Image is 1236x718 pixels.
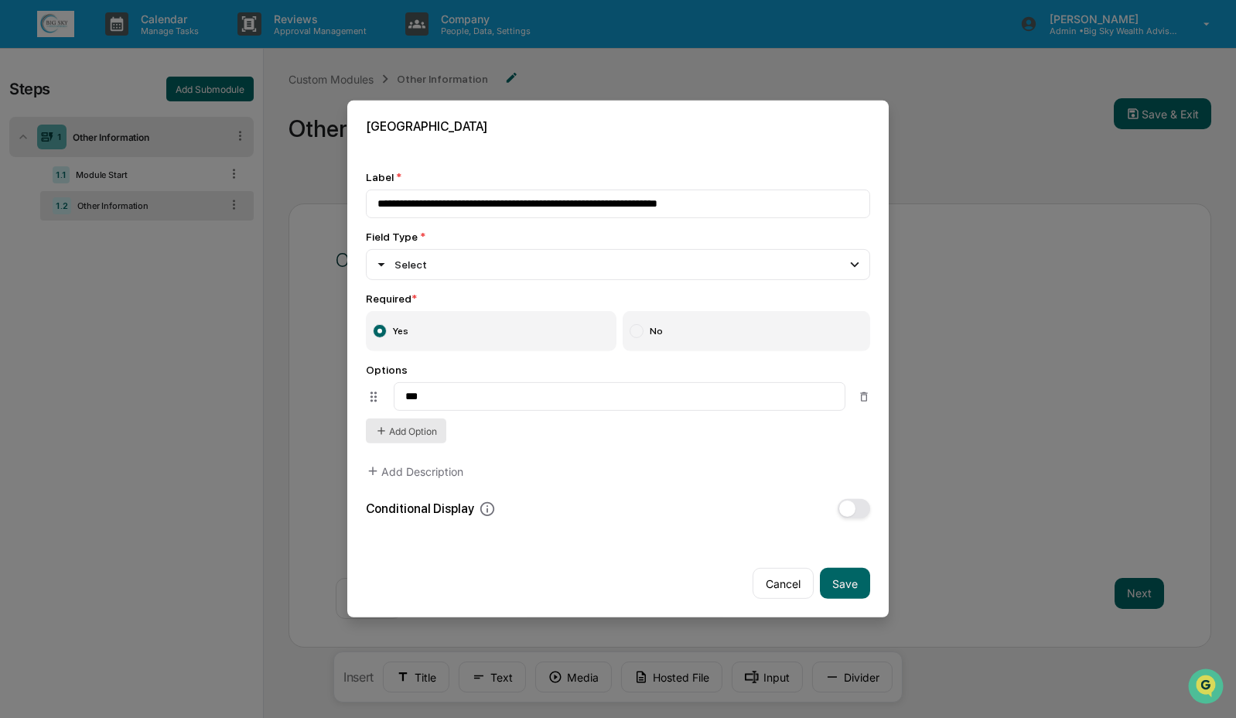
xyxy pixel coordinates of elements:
button: Add Description [366,456,463,487]
a: Powered byPylon [109,262,187,274]
p: How can we help? [15,32,282,57]
button: Save [820,568,870,599]
div: Field Type [366,231,870,243]
div: Options [366,364,870,376]
span: Attestations [128,195,192,210]
div: 🔎 [15,226,28,238]
div: 🗄️ [112,197,125,209]
h2: [GEOGRAPHIC_DATA] [366,119,870,134]
label: Yes [366,311,616,351]
div: Conditional Display [366,501,496,518]
img: 1746055101610-c473b297-6a78-478c-a979-82029cc54cd1 [15,118,43,146]
button: Start new chat [263,123,282,142]
button: Add Option [366,419,446,443]
button: Cancel [753,568,814,599]
div: Required [366,292,870,305]
div: Label [366,171,870,183]
div: 🖐️ [15,197,28,209]
label: No [623,311,871,351]
span: Pylon [154,262,187,274]
div: Start new chat [53,118,254,134]
a: 🗄️Attestations [106,189,198,217]
a: 🖐️Preclearance [9,189,106,217]
div: We're available if you need us! [53,134,196,146]
a: 🔎Data Lookup [9,218,104,246]
iframe: Open customer support [1186,667,1228,709]
div: Select [373,256,427,273]
span: Preclearance [31,195,100,210]
span: Data Lookup [31,224,97,240]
